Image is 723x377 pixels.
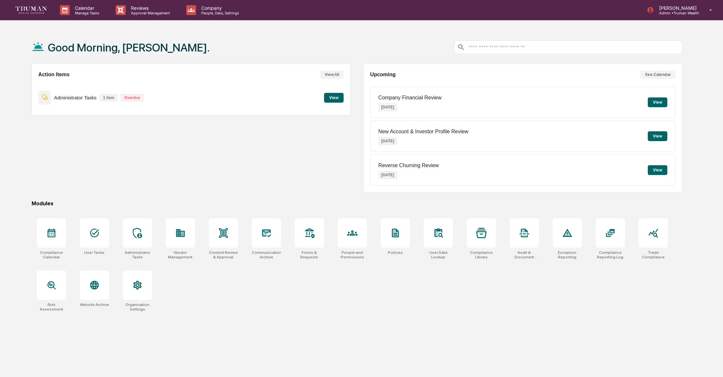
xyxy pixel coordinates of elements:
div: Risk Assessment [37,302,66,312]
p: [DATE] [378,137,397,145]
button: View [648,97,667,107]
div: Forms & Requests [295,250,324,259]
div: Audit & Document Logs [510,250,539,259]
button: View [648,165,667,175]
button: View [324,93,344,103]
p: Approval Management [126,11,173,15]
p: Company Financial Review [378,95,442,101]
p: Admin • Truman Wealth [654,11,700,15]
div: Content Review & Approval [209,250,238,259]
p: Overdue [121,94,143,101]
p: New Account & Investor Profile Review [378,129,469,135]
p: Calendar [70,5,103,11]
div: User Data Lookup [424,250,453,259]
div: Vendor Management [166,250,195,259]
h2: Action Items [38,72,70,78]
p: [DATE] [378,103,397,111]
div: Website Archive [80,302,109,307]
button: View All [320,70,344,79]
div: Communications Archive [252,250,281,259]
p: [PERSON_NAME] [654,5,700,11]
button: See Calendar [640,70,675,79]
p: Administrator Tasks [54,95,97,100]
div: Modules [32,200,682,207]
div: Compliance Library [467,250,496,259]
div: Organization Settings [123,302,152,312]
div: Policies [388,250,403,255]
h2: Upcoming [370,72,396,78]
img: logo [16,7,47,13]
div: Exception Reporting [553,250,582,259]
p: [DATE] [378,171,397,179]
p: People, Data, Settings [196,11,242,15]
button: View [648,131,667,141]
p: Reverse Churning Review [378,163,439,168]
div: Compliance Reporting Log [596,250,625,259]
p: Company [196,5,242,11]
p: 1 item [100,94,118,101]
p: Reviews [126,5,173,11]
div: User Tasks [84,250,105,255]
a: View [324,94,344,100]
p: Manage Tasks [70,11,103,15]
div: Compliance Calendar [37,250,66,259]
div: People and Permissions [338,250,367,259]
h1: Good Morning, [PERSON_NAME]. [48,41,210,54]
div: Administrator Tasks [123,250,152,259]
div: Trade Compliance [639,250,668,259]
